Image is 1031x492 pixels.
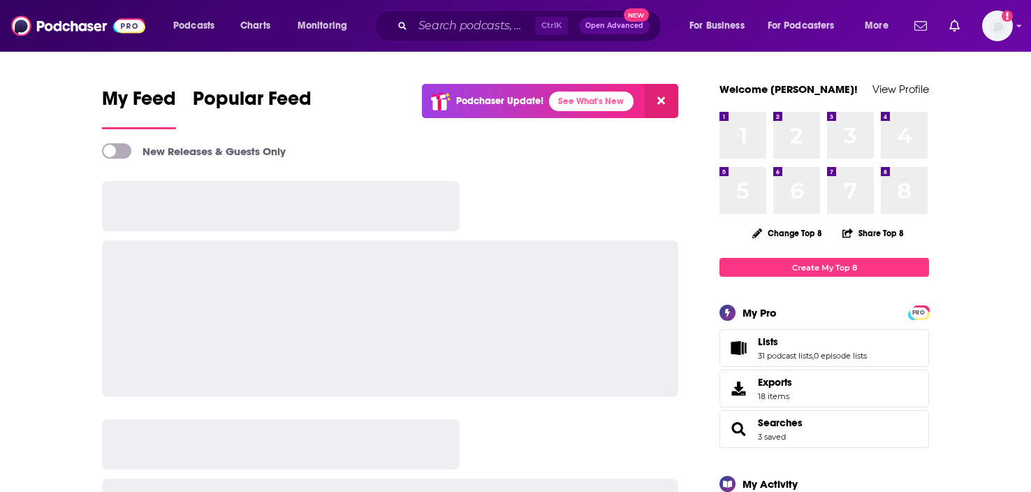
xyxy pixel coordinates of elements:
[102,143,286,159] a: New Releases & Guests Only
[231,15,279,37] a: Charts
[910,307,927,318] span: PRO
[102,87,176,129] a: My Feed
[689,16,745,36] span: For Business
[413,15,535,37] input: Search podcasts, credits, & more...
[388,10,675,42] div: Search podcasts, credits, & more...
[719,370,929,407] a: Exports
[535,17,568,35] span: Ctrl K
[11,13,145,39] img: Podchaser - Follow, Share and Rate Podcasts
[193,87,312,129] a: Popular Feed
[719,410,929,448] span: Searches
[240,16,270,36] span: Charts
[102,87,176,119] span: My Feed
[624,8,649,22] span: New
[758,417,803,429] a: Searches
[758,376,792,389] span: Exports
[579,17,650,34] button: Open AdvancedNew
[724,419,752,439] a: Searches
[872,82,929,96] a: View Profile
[744,224,831,242] button: Change Top 8
[173,16,214,36] span: Podcasts
[982,10,1013,41] span: Logged in as TaraKennedy
[719,258,929,277] a: Create My Top 8
[1002,10,1013,22] svg: Add a profile image
[758,432,786,442] a: 3 saved
[758,391,792,401] span: 18 items
[743,477,798,491] div: My Activity
[944,14,965,38] a: Show notifications dropdown
[758,335,867,348] a: Lists
[724,379,752,398] span: Exports
[680,15,762,37] button: open menu
[288,15,365,37] button: open menu
[456,95,543,107] p: Podchaser Update!
[814,351,867,361] a: 0 episode lists
[298,16,347,36] span: Monitoring
[719,82,858,96] a: Welcome [PERSON_NAME]!
[193,87,312,119] span: Popular Feed
[743,306,777,319] div: My Pro
[585,22,643,29] span: Open Advanced
[719,329,929,367] span: Lists
[812,351,814,361] span: ,
[842,219,905,247] button: Share Top 8
[982,10,1013,41] img: User Profile
[855,15,906,37] button: open menu
[768,16,835,36] span: For Podcasters
[758,335,778,348] span: Lists
[910,307,927,317] a: PRO
[759,15,855,37] button: open menu
[909,14,933,38] a: Show notifications dropdown
[758,351,812,361] a: 31 podcast lists
[865,16,889,36] span: More
[549,92,634,111] a: See What's New
[982,10,1013,41] button: Show profile menu
[724,338,752,358] a: Lists
[163,15,233,37] button: open menu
